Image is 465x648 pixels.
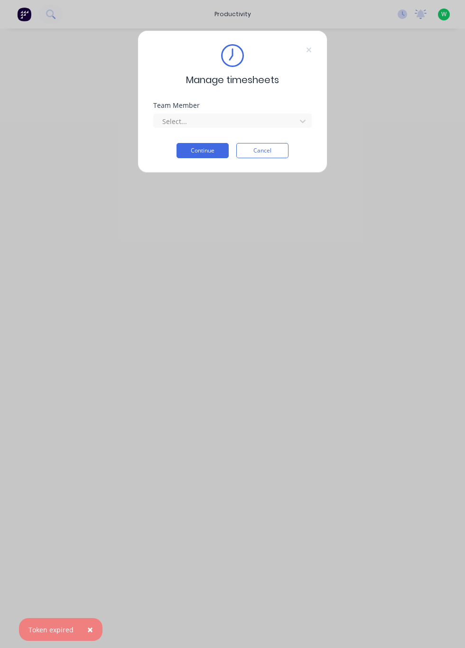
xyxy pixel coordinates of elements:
[28,625,74,635] div: Token expired
[186,73,279,87] span: Manage timesheets
[87,623,93,636] span: ×
[236,143,288,158] button: Cancel
[78,618,102,641] button: Close
[177,143,229,158] button: Continue
[153,102,312,109] div: Team Member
